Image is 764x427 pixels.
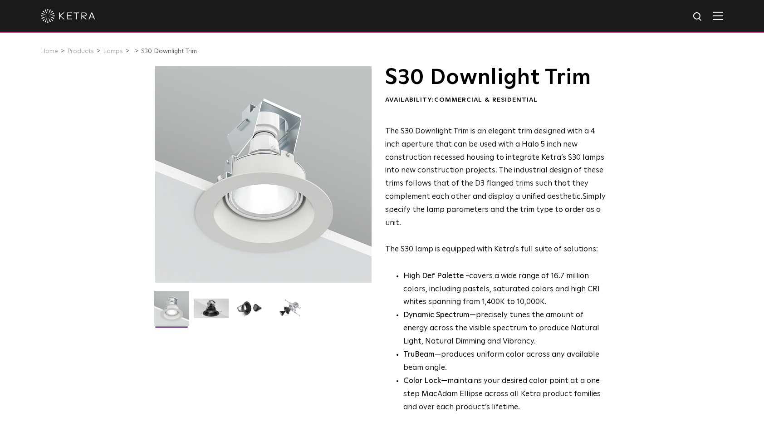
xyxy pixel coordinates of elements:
strong: High Def Palette - [403,272,469,280]
li: —precisely tunes the amount of energy across the visible spectrum to produce Natural Light, Natur... [403,309,606,348]
img: S30 Halo Downlight_Exploded_Black [273,299,308,325]
a: Home [41,48,58,54]
a: Products [67,48,94,54]
img: S30 Halo Downlight_Hero_Black_Gradient [194,299,229,325]
strong: Color Lock [403,377,441,385]
h1: S30 Downlight Trim [385,66,606,89]
img: S30-DownlightTrim-2021-Web-Square [154,291,189,333]
a: S30 Downlight Trim [141,48,197,54]
a: Lamps [103,48,123,54]
img: Hamburger%20Nav.svg [713,11,723,20]
img: ketra-logo-2019-white [41,9,95,23]
img: search icon [692,11,704,23]
strong: Dynamic Spectrum [403,311,470,319]
span: Simply specify the lamp parameters and the trim type to order as a unit.​ [385,193,606,227]
p: covers a wide range of 16.7 million colors, including pastels, saturated colors and high CRI whit... [403,270,606,309]
span: The S30 Downlight Trim is an elegant trim designed with a 4 inch aperture that can be used with a... [385,128,604,201]
img: S30 Halo Downlight_Table Top_Black [233,299,268,325]
strong: TruBeam [403,351,435,358]
li: —produces uniform color across any available beam angle. [403,348,606,375]
li: —maintains your desired color point at a one step MacAdam Ellipse across all Ketra product famili... [403,375,606,414]
p: The S30 lamp is equipped with Ketra's full suite of solutions: [385,125,606,256]
div: Availability: [385,96,606,105]
span: Commercial & Residential [434,97,538,103]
